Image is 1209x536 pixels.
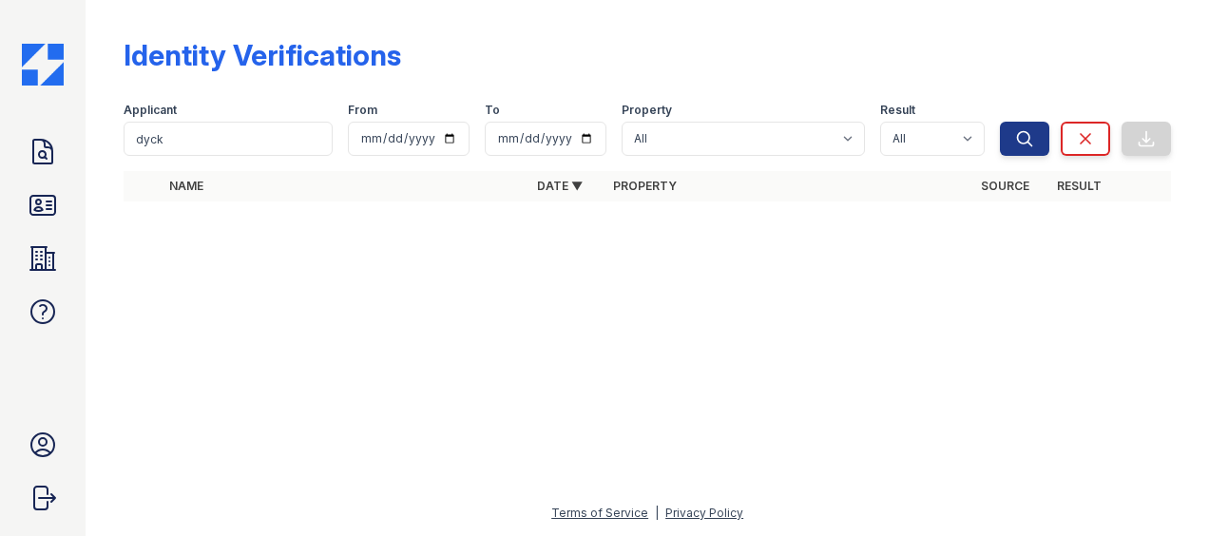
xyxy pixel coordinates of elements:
[537,179,583,193] a: Date ▼
[124,122,333,156] input: Search by name or phone number
[22,44,64,86] img: CE_Icon_Blue-c292c112584629df590d857e76928e9f676e5b41ef8f769ba2f05ee15b207248.png
[613,179,677,193] a: Property
[1057,179,1102,193] a: Result
[665,506,743,520] a: Privacy Policy
[485,103,500,118] label: To
[124,103,177,118] label: Applicant
[622,103,672,118] label: Property
[981,179,1029,193] a: Source
[551,506,648,520] a: Terms of Service
[655,506,659,520] div: |
[880,103,915,118] label: Result
[124,38,401,72] div: Identity Verifications
[348,103,377,118] label: From
[169,179,203,193] a: Name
